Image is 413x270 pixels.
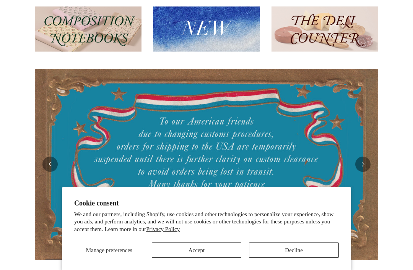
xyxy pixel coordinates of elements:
[146,226,180,232] a: Privacy Policy
[35,69,378,260] img: USA PSA .jpg__PID:33428022-6587-48b7-8b57-d7eefc91f15a
[86,247,132,253] span: Manage preferences
[153,6,260,52] img: New.jpg__PID:f73bdf93-380a-4a35-bcfe-7823039498e1
[74,211,339,233] p: We and our partners, including Shopify, use cookies and other technologies to personalize your ex...
[35,6,141,52] img: 202302 Composition ledgers.jpg__PID:69722ee6-fa44-49dd-a067-31375e5d54ec
[355,157,371,172] button: Next
[152,243,242,258] button: Accept
[42,157,58,172] button: Previous
[272,6,378,52] img: The Deli Counter
[249,243,339,258] button: Decline
[74,199,339,207] h2: Cookie consent
[74,243,144,258] button: Manage preferences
